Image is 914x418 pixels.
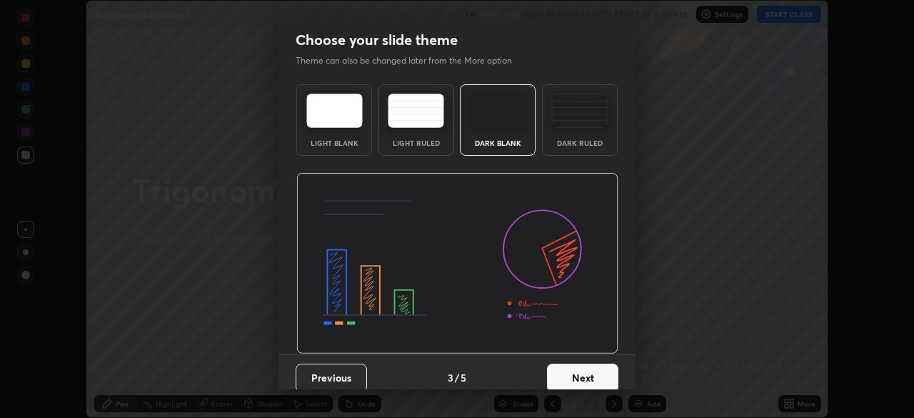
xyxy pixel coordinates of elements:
p: Theme can also be changed later from the More option [296,54,527,67]
div: Dark Ruled [551,139,608,146]
img: darkTheme.f0cc69e5.svg [470,94,526,128]
img: darkRuledTheme.de295e13.svg [551,94,608,128]
button: Next [547,364,618,392]
div: Dark Blank [469,139,526,146]
h4: / [455,370,459,385]
div: Light Ruled [388,139,445,146]
div: Light Blank [306,139,363,146]
img: lightTheme.e5ed3b09.svg [306,94,363,128]
button: Previous [296,364,367,392]
img: lightRuledTheme.5fabf969.svg [388,94,444,128]
h4: 5 [461,370,466,385]
h4: 3 [448,370,453,385]
img: darkThemeBanner.d06ce4a2.svg [296,173,618,354]
h2: Choose your slide theme [296,31,458,49]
